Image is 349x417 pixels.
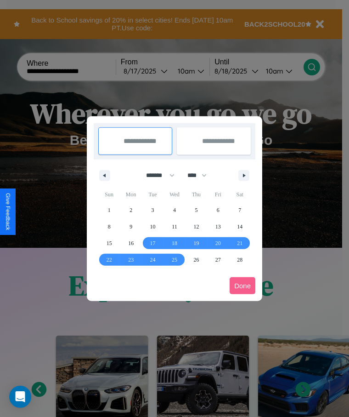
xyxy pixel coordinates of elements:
[129,202,132,218] span: 2
[142,251,163,268] button: 24
[215,251,221,268] span: 27
[193,235,199,251] span: 19
[142,202,163,218] button: 3
[108,218,111,235] span: 8
[152,202,154,218] span: 3
[107,235,112,251] span: 15
[207,202,229,218] button: 6
[215,218,221,235] span: 13
[120,218,141,235] button: 9
[229,235,251,251] button: 21
[107,251,112,268] span: 22
[163,235,185,251] button: 18
[172,251,177,268] span: 25
[207,235,229,251] button: 20
[108,202,111,218] span: 1
[193,218,199,235] span: 12
[163,187,185,202] span: Wed
[150,218,156,235] span: 10
[186,235,207,251] button: 19
[120,202,141,218] button: 2
[237,235,242,251] span: 21
[229,218,251,235] button: 14
[207,251,229,268] button: 27
[98,187,120,202] span: Sun
[142,235,163,251] button: 17
[238,202,241,218] span: 7
[195,202,197,218] span: 5
[186,218,207,235] button: 12
[237,251,242,268] span: 28
[186,251,207,268] button: 26
[237,218,242,235] span: 14
[215,235,221,251] span: 20
[186,202,207,218] button: 5
[172,218,177,235] span: 11
[230,277,255,294] button: Done
[207,218,229,235] button: 13
[120,187,141,202] span: Mon
[186,187,207,202] span: Thu
[98,202,120,218] button: 1
[150,251,156,268] span: 24
[229,251,251,268] button: 28
[163,202,185,218] button: 4
[5,193,11,230] div: Give Feedback
[128,235,134,251] span: 16
[98,218,120,235] button: 8
[217,202,220,218] span: 6
[163,218,185,235] button: 11
[193,251,199,268] span: 26
[128,251,134,268] span: 23
[129,218,132,235] span: 9
[9,386,31,408] div: Open Intercom Messenger
[120,235,141,251] button: 16
[229,187,251,202] span: Sat
[120,251,141,268] button: 23
[98,251,120,268] button: 22
[163,251,185,268] button: 25
[173,202,176,218] span: 4
[172,235,177,251] span: 18
[142,218,163,235] button: 10
[142,187,163,202] span: Tue
[150,235,156,251] span: 17
[207,187,229,202] span: Fri
[229,202,251,218] button: 7
[98,235,120,251] button: 15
